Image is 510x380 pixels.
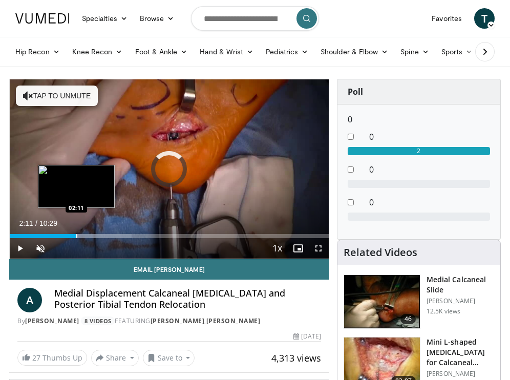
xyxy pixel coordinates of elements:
a: Pediatrics [260,41,314,62]
p: [PERSON_NAME] [427,297,494,305]
a: Spine [394,41,435,62]
input: Search topics, interventions [191,6,319,31]
a: Sports [435,41,479,62]
div: 2 [348,147,490,155]
a: [PERSON_NAME] [25,316,79,325]
a: Hand & Wrist [194,41,260,62]
button: Unmute [30,238,51,259]
h6: 0 [348,115,490,124]
div: By FEATURING , [17,316,321,326]
dd: 0 [362,163,498,176]
a: A [17,288,42,312]
a: Shoulder & Elbow [314,41,394,62]
h3: Mini L-shaped [MEDICAL_DATA] for Calcaneal [MEDICAL_DATA] [427,337,494,368]
dd: 0 [362,131,498,143]
span: 27 [32,353,40,363]
img: VuMedi Logo [15,13,70,24]
p: [PERSON_NAME] [427,370,494,378]
a: Browse [134,8,181,29]
a: Hip Recon [9,41,66,62]
a: 8 Videos [81,316,115,325]
p: 12.5K views [427,307,460,315]
button: Enable picture-in-picture mode [288,238,308,259]
video-js: Video Player [10,79,329,259]
div: [DATE] [293,332,321,341]
a: 46 Medial Calcaneal Slide [PERSON_NAME] 12.5K views [344,275,494,329]
img: image.jpeg [38,165,115,208]
h4: Medial Displacement Calcaneal [MEDICAL_DATA] and Posterior Tibial Tendon Relocation [54,288,321,310]
img: 1227497_3.png.150x105_q85_crop-smart_upscale.jpg [344,275,420,328]
a: Knee Recon [66,41,129,62]
a: Favorites [426,8,468,29]
a: [PERSON_NAME] [151,316,205,325]
dd: 0 [362,196,498,208]
h3: Medial Calcaneal Slide [427,275,494,295]
a: Email [PERSON_NAME] [9,259,329,280]
span: 10:29 [39,219,57,227]
button: Share [91,350,139,366]
span: 46 [400,314,416,324]
span: / [35,219,37,227]
button: Fullscreen [308,238,329,259]
span: 2:11 [19,219,33,227]
strong: Poll [348,86,363,97]
h4: Related Videos [344,246,417,259]
div: Progress Bar [10,234,329,238]
button: Playback Rate [267,238,288,259]
a: T [474,8,495,29]
button: Play [10,238,30,259]
a: 27 Thumbs Up [17,350,87,366]
a: Foot & Ankle [129,41,194,62]
span: 4,313 views [271,352,321,364]
a: Specialties [76,8,134,29]
a: [PERSON_NAME] [206,316,261,325]
button: Tap to unmute [16,86,98,106]
button: Save to [143,350,195,366]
